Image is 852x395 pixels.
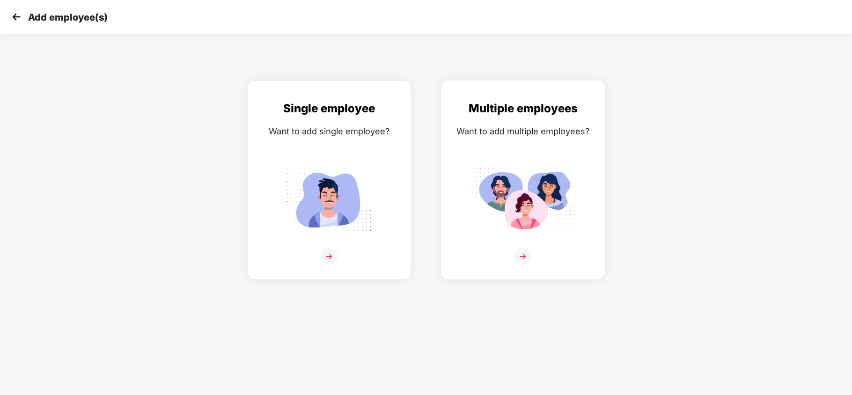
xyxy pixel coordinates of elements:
[257,124,401,138] div: Want to add single employee?
[277,163,382,236] img: svg+xml;base64,PHN2ZyB4bWxucz0iaHR0cDovL3d3dy53My5vcmcvMjAwMC9zdmciIGlkPSJTaW5nbGVfZW1wbG95ZWUiIH...
[321,248,338,265] img: svg+xml;base64,PHN2ZyB4bWxucz0iaHR0cDovL3d3dy53My5vcmcvMjAwMC9zdmciIHdpZHRoPSIzNiIgaGVpZ2h0PSIzNi...
[451,100,595,117] div: Multiple employees
[514,248,531,265] img: svg+xml;base64,PHN2ZyB4bWxucz0iaHR0cDovL3d3dy53My5vcmcvMjAwMC9zdmciIHdpZHRoPSIzNiIgaGVpZ2h0PSIzNi...
[451,124,595,138] div: Want to add multiple employees?
[9,10,23,24] img: svg+xml;base64,PHN2ZyB4bWxucz0iaHR0cDovL3d3dy53My5vcmcvMjAwMC9zdmciIHdpZHRoPSIzMCIgaGVpZ2h0PSIzMC...
[470,163,575,236] img: svg+xml;base64,PHN2ZyB4bWxucz0iaHR0cDovL3d3dy53My5vcmcvMjAwMC9zdmciIGlkPSJNdWx0aXBsZV9lbXBsb3llZS...
[257,100,401,117] div: Single employee
[28,12,108,23] p: Add employee(s)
